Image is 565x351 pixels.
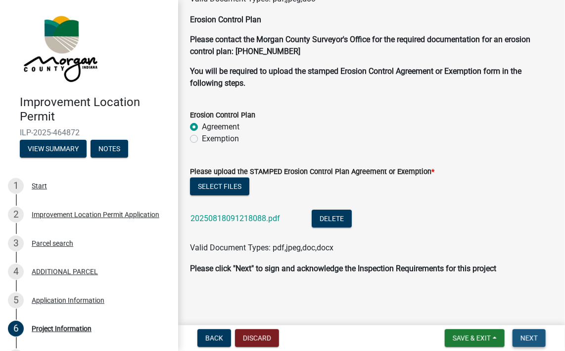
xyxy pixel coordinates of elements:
[453,334,491,342] span: Save & Exit
[190,264,496,273] strong: Please click "Next" to sign and acknowledge the Inspection Requirements for this project
[520,334,538,342] span: Next
[20,10,99,85] img: Morgan County, Indiana
[32,240,73,247] div: Parcel search
[312,215,352,224] wm-modal-confirm: Delete Document
[235,329,279,347] button: Discard
[32,182,47,189] div: Start
[32,211,159,218] div: Improvement Location Permit Application
[8,207,24,223] div: 2
[190,214,280,223] a: 20250818091218088.pdf
[312,210,352,228] button: Delete
[190,35,530,56] strong: Please contact the Morgan County Surveyor's Office for the required documentation for an erosion ...
[190,15,261,24] strong: Erosion Control Plan
[190,243,333,252] span: Valid Document Types: pdf,jpeg,doc,docx
[8,292,24,308] div: 5
[197,329,231,347] button: Back
[8,264,24,280] div: 4
[202,121,239,133] label: Agreement
[8,321,24,337] div: 6
[202,133,239,145] label: Exemption
[20,140,87,158] button: View Summary
[32,325,92,332] div: Project Information
[20,145,87,153] wm-modal-confirm: Summary
[91,140,128,158] button: Notes
[190,66,521,88] strong: You will be required to upload the stamped Erosion Control Agreement or Exemption form in the fol...
[8,178,24,194] div: 1
[190,112,255,119] label: Erosion Control Plan
[190,169,434,175] label: Please upload the STAMPED Erosion Control Plan Agreement or Exemption
[445,329,505,347] button: Save & Exit
[32,268,98,275] div: ADDITIONAL PARCEL
[91,145,128,153] wm-modal-confirm: Notes
[8,235,24,251] div: 3
[20,128,158,137] span: ILP-2025-464872
[20,95,170,124] h4: Improvement Location Permit
[205,334,223,342] span: Back
[190,177,249,195] button: Select files
[32,297,104,304] div: Application Information
[513,329,546,347] button: Next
